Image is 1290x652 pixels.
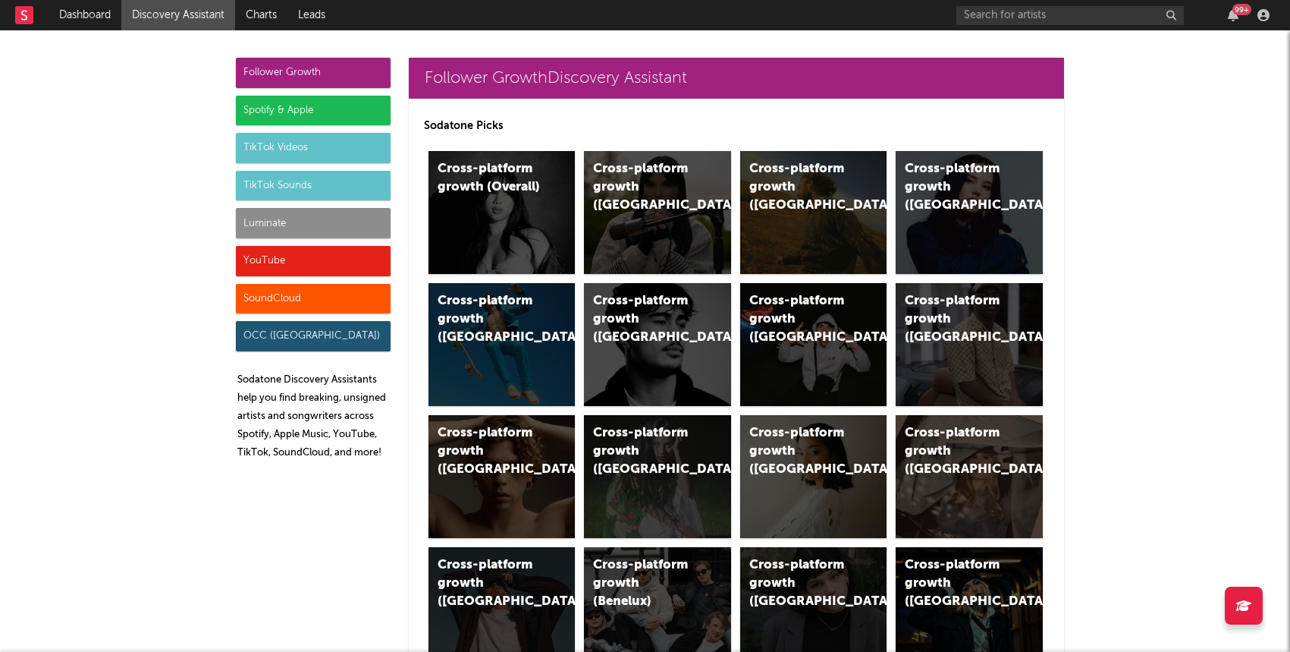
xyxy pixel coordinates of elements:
[905,424,1008,479] div: Cross-platform growth ([GEOGRAPHIC_DATA])
[905,160,1008,215] div: Cross-platform growth ([GEOGRAPHIC_DATA])
[896,151,1043,274] a: Cross-platform growth ([GEOGRAPHIC_DATA])
[236,171,391,201] div: TikTok Sounds
[236,246,391,276] div: YouTube
[749,424,852,479] div: Cross-platform growth ([GEOGRAPHIC_DATA])
[236,321,391,351] div: OCC ([GEOGRAPHIC_DATA])
[438,292,541,347] div: Cross-platform growth ([GEOGRAPHIC_DATA])
[424,117,1049,135] p: Sodatone Picks
[428,283,576,406] a: Cross-platform growth ([GEOGRAPHIC_DATA])
[749,556,852,611] div: Cross-platform growth ([GEOGRAPHIC_DATA])
[236,284,391,314] div: SoundCloud
[956,6,1184,25] input: Search for artists
[749,160,852,215] div: Cross-platform growth ([GEOGRAPHIC_DATA])
[749,292,852,347] div: Cross-platform growth ([GEOGRAPHIC_DATA]/GSA)
[593,160,696,215] div: Cross-platform growth ([GEOGRAPHIC_DATA])
[428,415,576,538] a: Cross-platform growth ([GEOGRAPHIC_DATA])
[236,96,391,126] div: Spotify & Apple
[237,371,391,462] p: Sodatone Discovery Assistants help you find breaking, unsigned artists and songwriters across Spo...
[740,415,887,538] a: Cross-platform growth ([GEOGRAPHIC_DATA])
[1228,9,1238,21] button: 99+
[740,151,887,274] a: Cross-platform growth ([GEOGRAPHIC_DATA])
[593,556,696,611] div: Cross-platform growth (Benelux)
[740,283,887,406] a: Cross-platform growth ([GEOGRAPHIC_DATA]/GSA)
[438,424,541,479] div: Cross-platform growth ([GEOGRAPHIC_DATA])
[438,160,541,197] div: Cross-platform growth (Overall)
[905,556,1008,611] div: Cross-platform growth ([GEOGRAPHIC_DATA])
[584,415,731,538] a: Cross-platform growth ([GEOGRAPHIC_DATA])
[584,151,731,274] a: Cross-platform growth ([GEOGRAPHIC_DATA])
[428,151,576,274] a: Cross-platform growth (Overall)
[584,283,731,406] a: Cross-platform growth ([GEOGRAPHIC_DATA])
[236,133,391,163] div: TikTok Videos
[896,415,1043,538] a: Cross-platform growth ([GEOGRAPHIC_DATA])
[593,424,696,479] div: Cross-platform growth ([GEOGRAPHIC_DATA])
[1232,4,1251,15] div: 99 +
[593,292,696,347] div: Cross-platform growth ([GEOGRAPHIC_DATA])
[438,556,541,611] div: Cross-platform growth ([GEOGRAPHIC_DATA])
[236,58,391,88] div: Follower Growth
[905,292,1008,347] div: Cross-platform growth ([GEOGRAPHIC_DATA])
[896,283,1043,406] a: Cross-platform growth ([GEOGRAPHIC_DATA])
[236,208,391,238] div: Luminate
[409,58,1064,99] a: Follower GrowthDiscovery Assistant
